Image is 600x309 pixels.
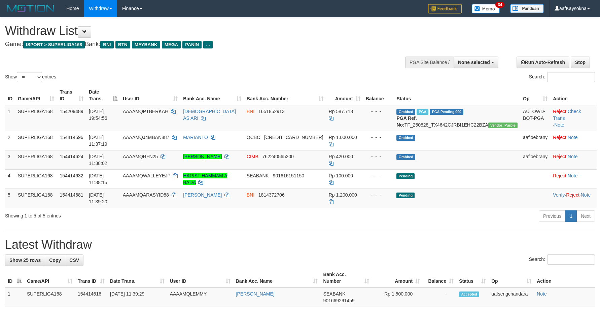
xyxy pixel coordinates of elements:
td: aafloebrany [520,150,550,169]
th: Status: activate to sort column ascending [456,268,489,287]
img: panduan.png [510,4,544,13]
span: OCBC [247,135,260,140]
span: PANIN [182,41,202,48]
td: [DATE] 11:39:29 [107,287,167,307]
span: MAYBANK [132,41,160,48]
a: Copy [45,254,65,266]
b: PGA Ref. No: [396,115,417,128]
span: Rp 1.200.000 [329,192,357,198]
img: MOTION_logo.png [5,3,56,13]
th: Trans ID: activate to sort column ascending [57,86,86,105]
span: None selected [458,60,490,65]
td: 3 [5,150,15,169]
span: ISPORT > SUPERLIGA168 [23,41,85,48]
label: Search: [529,254,595,265]
th: User ID: activate to sort column ascending [167,268,233,287]
a: Note [537,291,547,297]
a: Note [568,173,578,178]
button: None selected [454,57,498,68]
a: Reject [553,109,566,114]
div: - - - [366,153,391,160]
div: - - - [366,172,391,179]
a: Show 25 rows [5,254,45,266]
select: Showentries [17,72,42,82]
div: - - - [366,192,391,198]
th: Game/API: activate to sort column ascending [15,86,57,105]
label: Show entries [5,72,56,82]
a: MARIANTO [183,135,208,140]
span: AAAAMQARASYID88 [123,192,169,198]
h1: Withdraw List [5,24,393,38]
th: Trans ID: activate to sort column ascending [75,268,107,287]
td: · [550,169,597,188]
span: Grabbed [396,154,415,160]
span: 154414596 [60,135,83,140]
span: Marked by aafchhiseyha [417,109,428,115]
td: · [550,131,597,150]
span: Copy 901616151150 to clipboard [273,173,304,178]
span: [DATE] 19:54:56 [89,109,107,121]
span: Copy 1814372706 to clipboard [258,192,285,198]
a: HARIST HAMMAM A BADA [183,173,227,185]
a: Note [581,192,591,198]
a: Check Trans [553,109,581,121]
a: [PERSON_NAME] [183,154,222,159]
th: Date Trans.: activate to sort column ascending [107,268,167,287]
th: Op: activate to sort column ascending [520,86,550,105]
th: Balance [363,86,394,105]
h4: Game: Bank: [5,41,393,48]
span: PGA Pending [430,109,463,115]
th: Game/API: activate to sort column ascending [24,268,75,287]
span: Grabbed [396,135,415,141]
th: Date Trans.: activate to sort column descending [86,86,120,105]
span: Rp 1.000.000 [329,135,357,140]
a: Note [554,122,564,128]
div: PGA Site Balance / [405,57,454,68]
span: AAAAMQRFN25 [123,154,158,159]
input: Search: [547,254,595,265]
th: Status [394,86,520,105]
span: CIMB [247,154,258,159]
span: Rp 420.000 [329,154,353,159]
span: MEGA [162,41,181,48]
th: Balance: activate to sort column ascending [423,268,456,287]
div: - - - [366,108,391,115]
span: Rp 100.000 [329,173,353,178]
span: Copy [49,257,61,263]
span: Show 25 rows [9,257,41,263]
th: User ID: activate to sort column ascending [120,86,180,105]
td: AUTOWD-BOT-PGA [520,105,550,131]
span: [DATE] 11:37:19 [89,135,107,147]
a: Reject [553,154,566,159]
td: SUPERLIGA168 [15,131,57,150]
a: Stop [571,57,590,68]
td: 1 [5,287,24,307]
td: Rp 1,500,000 [372,287,423,307]
th: ID: activate to sort column descending [5,268,24,287]
span: ... [203,41,212,48]
th: Bank Acc. Name: activate to sort column ascending [180,86,244,105]
td: 2 [5,131,15,150]
a: Previous [539,210,566,222]
a: [PERSON_NAME] [183,192,222,198]
a: Reject [553,135,566,140]
td: - [423,287,456,307]
div: - - - [366,134,391,141]
td: SUPERLIGA168 [24,287,75,307]
span: SEABANK [323,291,345,297]
span: AAAAMQJ4MBAN887 [123,135,170,140]
td: aafloebrany [520,131,550,150]
td: 1 [5,105,15,131]
th: Bank Acc. Name: activate to sort column ascending [233,268,321,287]
span: SEABANK [247,173,269,178]
td: · · [550,105,597,131]
a: Next [576,210,595,222]
td: · · [550,188,597,208]
span: [DATE] 11:38:02 [89,154,107,166]
img: Button%20Memo.svg [472,4,500,13]
a: Note [568,154,578,159]
td: AAAAMQLEMMY [167,287,233,307]
a: [PERSON_NAME] [236,291,275,297]
td: · [550,150,597,169]
td: TF_250828_TX4642CJRBI1EHC22BZA [394,105,520,131]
